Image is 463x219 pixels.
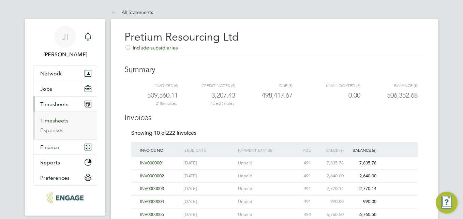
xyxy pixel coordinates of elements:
div: 498,417.67 [235,90,293,101]
div: 7,835.78 [313,157,345,170]
div: 506,352.68 [360,90,418,101]
div: Unpaid [236,170,291,182]
div: Payment status [236,142,291,158]
div: 2,770.14 [345,182,378,195]
div: 0.00 [303,90,360,101]
div: Balance (£) [360,82,418,90]
span: 10 of [154,130,166,136]
ng-pluralize: invoices [162,101,177,106]
div: Invoice No. [138,142,182,158]
a: Expenses [40,127,63,133]
span: Network [40,70,62,77]
a: Timesheets [40,117,69,124]
div: Showing [131,130,198,137]
span: Jobs [40,86,52,92]
div: 509,560.11 [132,90,178,101]
div: 2,640.00 [345,170,378,182]
div: Due (£) [235,82,293,90]
div: [DATE] [182,195,236,208]
span: Joseph Iragi [33,50,97,59]
div: Age (days) [291,142,313,167]
div: Balance (£) [345,142,378,158]
span: Timesheets [40,101,69,107]
div: 2,640.00 [313,170,345,182]
button: Engage Resource Center [436,192,458,214]
div: [DATE] [182,182,236,195]
a: Go to home page [33,192,97,203]
div: Invoices (£) [132,82,178,90]
div: 491 [291,195,313,208]
div: Timesheets [33,112,97,139]
button: Preferences [33,170,97,185]
div: Unallocated (£) [303,82,360,90]
span: INV0000001 [140,160,164,166]
div: 990.00 [345,195,378,208]
div: [DATE] [182,170,236,182]
span: 222 Invoices [154,130,196,136]
span: JI [62,32,69,41]
div: 7,835.78 [345,157,378,170]
div: 491 [291,170,313,182]
div: Issue date [182,142,236,158]
button: Finance [33,140,97,155]
h3: Invoices [124,106,424,123]
div: 990.00 [313,195,345,208]
img: educationmattersgroup-logo-retina.png [47,192,83,203]
span: 4 [210,101,212,106]
div: Unpaid [236,195,291,208]
div: [DATE] [182,157,236,170]
div: Value (£) [313,142,345,158]
span: Reports [40,159,60,166]
div: Unpaid [236,182,291,195]
div: 491 [291,182,313,195]
span: Preferences [40,175,70,181]
div: Unpaid [236,157,291,170]
nav: Main navigation [25,19,105,216]
span: INV0000003 [140,186,164,191]
span: Finance [40,144,59,150]
ng-pluralize: credit notes [212,101,234,106]
div: 3,207.43 [178,90,235,101]
button: Jobs [33,81,97,96]
button: Network [33,66,97,81]
span: INV0000005 [140,211,164,217]
a: JI[PERSON_NAME] [33,26,97,59]
button: Reports [33,155,97,170]
h3: Summary [124,58,424,75]
span: Include subsidiaries [124,44,178,51]
span: INV0000002 [140,173,164,179]
div: 2,770.14 [313,182,345,195]
div: 491 [291,157,313,170]
a: All Statements [111,9,153,15]
span: 218 [156,101,162,106]
span: INV0000004 [140,199,164,204]
span: Pretium Resourcing Ltd [124,30,239,44]
div: Credit notes (£) [178,82,235,90]
button: Timesheets [33,97,97,112]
